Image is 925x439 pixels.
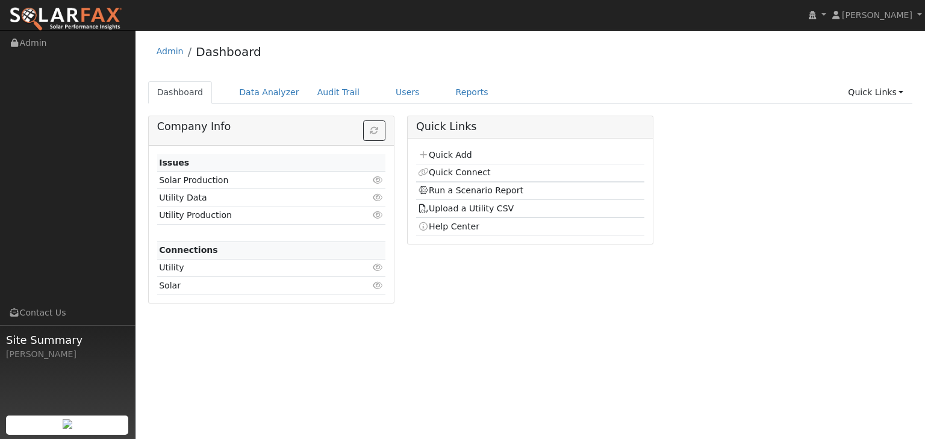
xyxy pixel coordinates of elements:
h5: Company Info [157,120,385,133]
span: Site Summary [6,332,129,348]
i: Click to view [373,193,384,202]
img: SolarFax [9,7,122,32]
a: Dashboard [196,45,261,59]
td: Solar Production [157,172,349,189]
a: Reports [447,81,497,104]
strong: Issues [159,158,189,167]
i: Click to view [373,211,384,219]
a: Quick Connect [418,167,490,177]
a: Dashboard [148,81,213,104]
a: Help Center [418,222,479,231]
a: Run a Scenario Report [418,185,523,195]
a: Audit Trail [308,81,369,104]
img: retrieve [63,419,72,429]
td: Utility [157,259,349,276]
a: Admin [157,46,184,56]
a: Upload a Utility CSV [418,204,514,213]
i: Click to view [373,176,384,184]
i: Click to view [373,263,384,272]
div: [PERSON_NAME] [6,348,129,361]
td: Utility Data [157,189,349,207]
a: Quick Links [839,81,912,104]
a: Data Analyzer [230,81,308,104]
a: Quick Add [418,150,472,160]
span: [PERSON_NAME] [842,10,912,20]
i: Click to view [373,281,384,290]
strong: Connections [159,245,218,255]
a: Users [387,81,429,104]
td: Solar [157,277,349,294]
td: Utility Production [157,207,349,224]
h5: Quick Links [416,120,644,133]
